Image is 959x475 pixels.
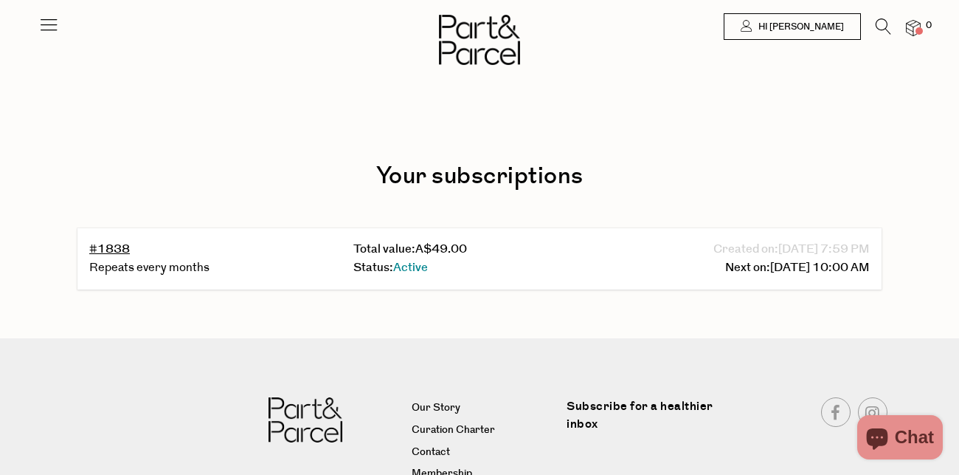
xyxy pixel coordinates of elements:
[412,422,555,440] a: Curation Charter
[853,415,947,463] inbox-online-store-chat: Shopify online store chat
[922,19,935,33] span: 0
[353,259,428,276] a: Status:Active
[713,240,870,259] a: Created on:[DATE] 7:59 PM
[755,21,844,33] span: Hi [PERSON_NAME]
[89,259,342,278] div: Repeats every months
[415,241,467,258] span: A$49.00
[567,397,733,444] label: Subscribe for a healthier inbox
[724,13,861,40] a: Hi [PERSON_NAME]
[725,259,870,278] a: Next on:[DATE] 10:00 AM
[89,241,130,258] a: #1838
[906,20,921,35] a: 0
[439,15,520,65] img: Part&Parcel
[89,160,870,193] h1: Your subscriptions
[770,259,870,278] span: [DATE] 10:00 AM
[269,397,342,442] img: Part&Parcel
[353,241,467,258] a: Total value:A$49.00
[412,444,555,462] a: Contact
[393,259,428,276] span: Active
[412,400,555,417] a: Our Story
[778,240,870,259] span: [DATE] 7:59 PM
